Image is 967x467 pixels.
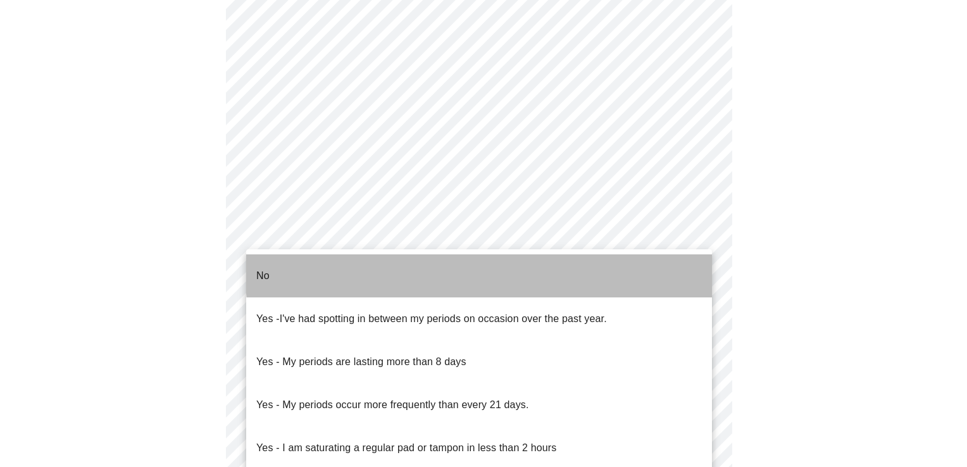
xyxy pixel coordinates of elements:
[256,268,270,283] p: No
[256,397,529,413] p: Yes - My periods occur more frequently than every 21 days.
[256,311,607,327] p: Yes -
[256,440,556,456] p: Yes - I am saturating a regular pad or tampon in less than 2 hours
[280,313,607,324] span: I've had spotting in between my periods on occasion over the past year.
[256,354,466,370] p: Yes - My periods are lasting more than 8 days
